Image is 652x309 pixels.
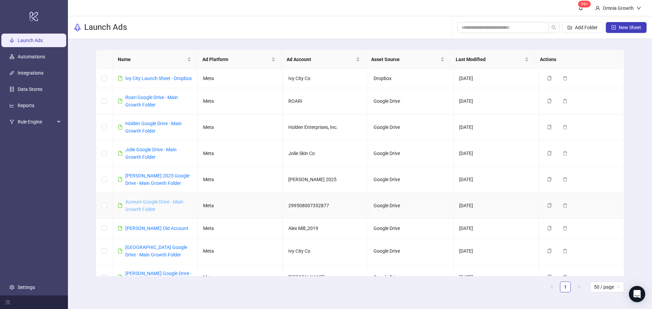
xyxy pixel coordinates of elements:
td: [DATE] [454,167,539,193]
a: Jolie Google Drive - Main Growth Folder [125,147,177,160]
span: delete [563,249,567,253]
span: search [551,25,556,30]
td: Meta [198,264,283,290]
button: left [546,282,557,292]
span: file [118,76,123,81]
span: delete [563,151,567,156]
span: Last Modified [456,56,524,63]
span: Name [118,56,186,63]
button: Add Folder [562,22,603,33]
td: [PERSON_NAME] 2025 [283,167,368,193]
td: Meta [198,88,283,114]
a: Integrations [18,70,43,76]
li: 1 [560,282,571,292]
td: [DATE] [454,140,539,167]
div: Omnia Growth [600,4,636,12]
a: Holden Google Drive - Main Growth Folder [125,121,182,134]
span: copy [547,151,552,156]
li: Next Page [574,282,584,292]
span: copy [547,203,552,208]
span: Asset Source [371,56,439,63]
td: Meta [198,114,283,140]
span: file [118,226,123,231]
td: Google Drive [368,88,453,114]
td: [DATE] [454,88,539,114]
span: folder-add [567,25,572,30]
a: [GEOGRAPHIC_DATA] Google Drive - Main Growth Folder [125,245,187,257]
td: Alex Mill_2019 [283,219,368,238]
td: [DATE] [454,193,539,219]
td: Meta [198,238,283,264]
td: [DATE] [454,69,539,88]
td: [DATE] [454,114,539,140]
th: Asset Source [366,50,450,69]
td: Google Drive [368,114,453,140]
span: delete [563,203,567,208]
td: Meta [198,140,283,167]
td: ROARI [283,88,368,114]
td: Meta [198,69,283,88]
td: [DATE] [454,219,539,238]
span: copy [547,99,552,103]
span: left [550,285,554,289]
span: rocket [73,23,81,32]
span: file [118,125,123,130]
span: Add Folder [575,25,598,30]
a: Settings [18,285,35,290]
span: file [118,275,123,279]
span: Ad Platform [202,56,270,63]
a: Data Stores [18,86,42,92]
span: delete [563,177,567,182]
span: copy [547,249,552,253]
td: Ivy City Co [283,69,368,88]
span: file [118,151,123,156]
span: down [636,6,641,11]
span: copy [547,226,552,231]
th: Ad Platform [197,50,282,69]
td: Google Drive [368,167,453,193]
span: copy [547,177,552,182]
th: Name [112,50,197,69]
h3: Launch Ads [84,22,127,33]
td: [PERSON_NAME] [283,264,368,290]
span: menu-fold [5,300,10,305]
td: [DATE] [454,264,539,290]
sup: 111 [578,1,591,7]
td: Google Drive [368,219,453,238]
td: Dropbox [368,69,453,88]
span: right [577,285,581,289]
th: Actions [535,50,619,69]
td: Meta [198,193,283,219]
span: plus-square [611,25,616,30]
li: Previous Page [546,282,557,292]
div: Page Size [590,282,624,292]
a: 1 [560,282,570,292]
span: Rule Engine [18,115,55,129]
span: file [118,177,123,182]
a: Aureum Google Drive - Main Growth Folder [125,199,183,212]
span: 50 / page [594,282,620,292]
a: [PERSON_NAME] Old Account [125,226,188,231]
th: Last Modified [450,50,535,69]
div: Open Intercom Messenger [629,286,645,302]
th: Ad Account [281,50,366,69]
span: delete [563,226,567,231]
span: copy [547,76,552,81]
span: copy [547,275,552,279]
td: Holden Enterprises, Inc. [283,114,368,140]
a: Reports [18,103,34,108]
td: [DATE] [454,238,539,264]
span: Ad Account [287,56,355,63]
td: Meta [198,219,283,238]
span: delete [563,125,567,130]
a: Roari Google Drive - Main Growth Folder [125,95,178,108]
a: [PERSON_NAME] 2025 Google Drive - Main Growth Folder [125,173,189,186]
span: user [595,6,600,11]
span: copy [547,125,552,130]
a: Ivy City Launch Sheet - Dropbox [125,76,192,81]
td: 299508007352877 [283,193,368,219]
span: fork [10,119,14,124]
span: delete [563,275,567,279]
span: file [118,99,123,103]
span: bell [578,5,583,10]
